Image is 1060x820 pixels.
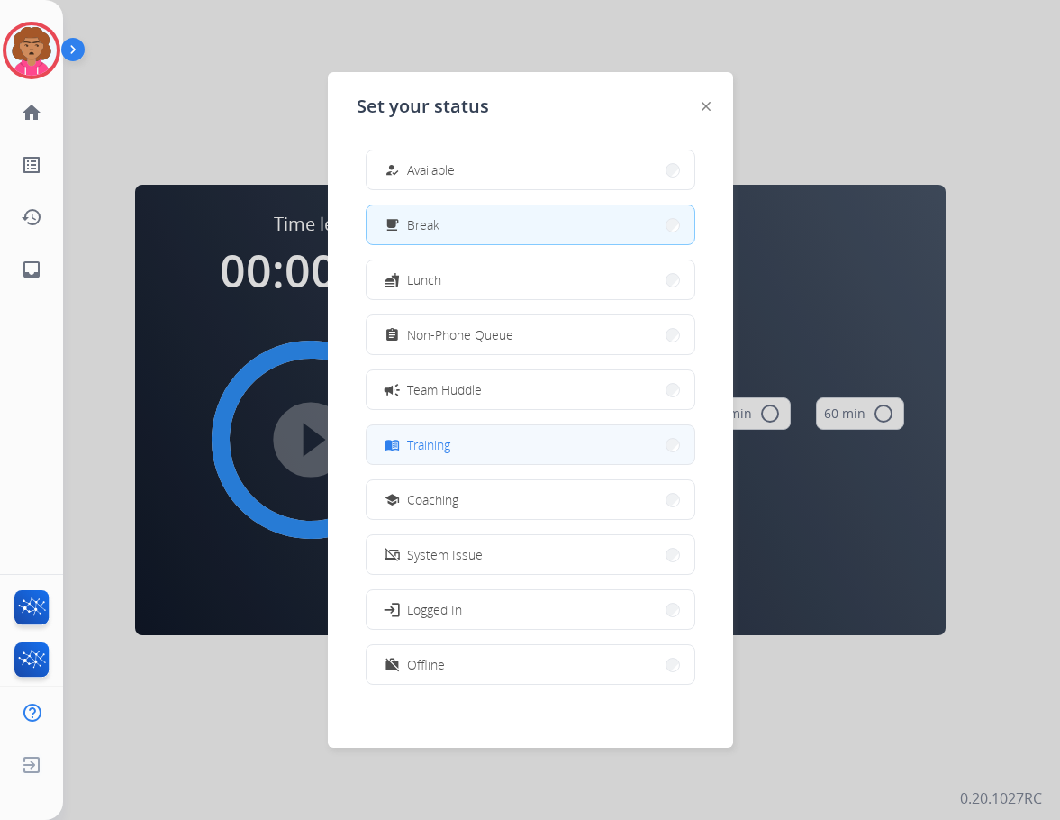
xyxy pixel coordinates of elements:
span: Set your status [357,94,489,119]
mat-icon: free_breakfast [384,217,399,232]
span: System Issue [407,545,483,564]
mat-icon: inbox [21,259,42,280]
button: Non-Phone Queue [367,315,694,354]
span: Coaching [407,490,458,509]
mat-icon: assignment [384,327,399,342]
span: Lunch [407,270,441,289]
button: System Issue [367,535,694,574]
p: 0.20.1027RC [960,788,1042,809]
mat-icon: menu_book [384,437,399,452]
mat-icon: school [384,492,399,507]
span: Non-Phone Queue [407,325,513,344]
mat-icon: campaign [382,380,400,398]
button: Coaching [367,480,694,519]
img: close-button [702,102,711,111]
button: Training [367,425,694,464]
button: Logged In [367,590,694,629]
mat-icon: history [21,206,42,228]
mat-icon: phonelink_off [384,547,399,562]
span: Team Huddle [407,380,482,399]
mat-icon: how_to_reg [384,162,399,178]
mat-icon: fastfood [384,272,399,287]
span: Logged In [407,600,462,619]
img: avatar [6,25,57,76]
span: Training [407,435,450,454]
mat-icon: home [21,102,42,123]
mat-icon: work_off [384,657,399,672]
button: Offline [367,645,694,684]
mat-icon: login [382,600,400,618]
button: Break [367,205,694,244]
span: Offline [407,655,445,674]
span: Available [407,160,455,179]
mat-icon: list_alt [21,154,42,176]
button: Team Huddle [367,370,694,409]
button: Lunch [367,260,694,299]
button: Available [367,150,694,189]
span: Break [407,215,439,234]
